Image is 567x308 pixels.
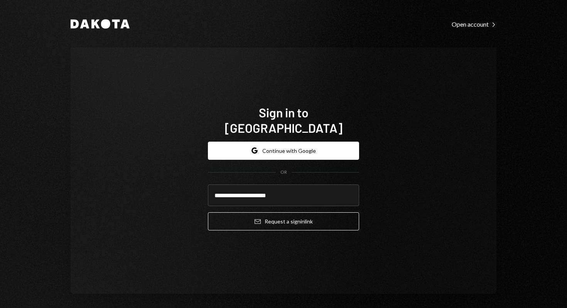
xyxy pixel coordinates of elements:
[280,169,287,176] div: OR
[208,105,359,135] h1: Sign in to [GEOGRAPHIC_DATA]
[452,20,496,28] a: Open account
[208,142,359,160] button: Continue with Google
[208,212,359,230] button: Request a signinlink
